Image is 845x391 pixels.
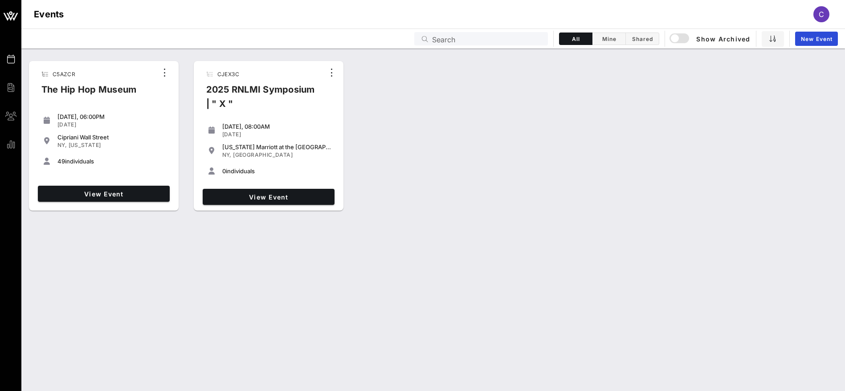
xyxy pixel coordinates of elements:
[222,167,331,175] div: individuals
[222,151,232,158] span: NY,
[41,190,166,198] span: View Event
[598,36,620,42] span: Mine
[813,6,829,22] div: C
[34,7,64,21] h1: Events
[233,151,293,158] span: [GEOGRAPHIC_DATA]
[203,189,335,205] a: View Event
[670,31,751,47] button: Show Archived
[57,121,166,128] div: [DATE]
[631,36,653,42] span: Shared
[199,82,325,118] div: 2025 RNLMI Symposium | " X "
[565,36,587,42] span: All
[795,32,838,46] a: New Event
[559,33,592,45] button: All
[671,33,750,44] span: Show Archived
[222,167,226,175] span: 0
[222,143,331,151] div: [US_STATE] Marriott at the [GEOGRAPHIC_DATA]
[819,10,824,19] span: C
[38,186,170,202] a: View Event
[222,123,331,130] div: [DATE], 08:00AM
[34,82,144,104] div: The Hip Hop Museum
[800,36,833,42] span: New Event
[592,33,626,45] button: Mine
[206,193,331,201] span: View Event
[57,134,166,141] div: Cipriani Wall Street
[69,142,101,148] span: [US_STATE]
[217,71,239,77] span: CJEX3C
[222,131,331,138] div: [DATE]
[57,142,67,148] span: NY,
[626,33,659,45] button: Shared
[57,113,166,120] div: [DATE], 06:00PM
[53,71,75,77] span: C5AZCR
[57,158,65,165] span: 49
[57,158,166,165] div: individuals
